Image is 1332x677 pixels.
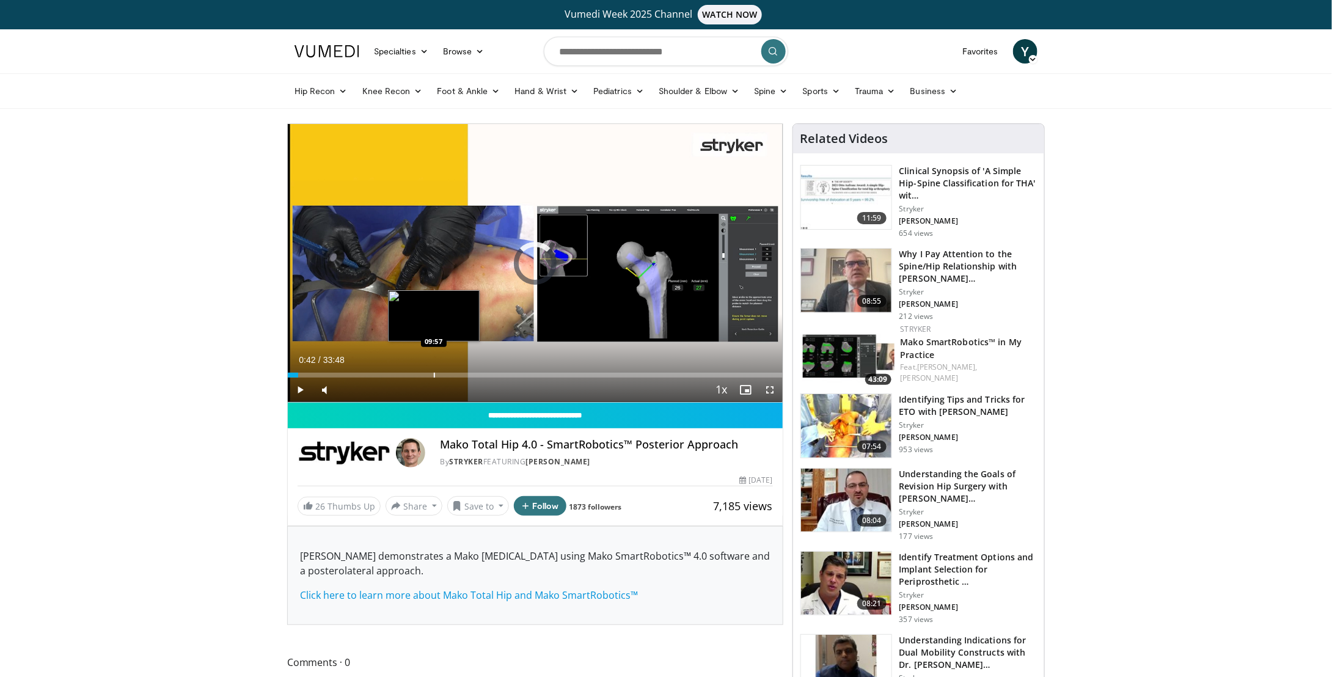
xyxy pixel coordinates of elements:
span: / [318,355,321,365]
a: 07:54 Identifying Tips and Tricks for ETO with [PERSON_NAME] Stryker [PERSON_NAME] 953 views [800,393,1037,458]
h3: Identifying Tips and Tricks for ETO with [PERSON_NAME] [899,393,1037,418]
p: Stryker [899,507,1037,517]
a: Sports [796,79,848,103]
a: 11:59 Clinical Synopsis of 'A Simple Hip-Spine Classification for THA' wit… Stryker [PERSON_NAME]... [800,165,1037,238]
a: Shoulder & Elbow [651,79,747,103]
a: Stryker [449,456,483,467]
a: Hip Recon [287,79,355,103]
a: 08:04 Understanding the Goals of Revision Hip Surgery with [PERSON_NAME]… Stryker [PERSON_NAME] 1... [800,468,1037,541]
a: Trauma [847,79,903,103]
img: 063bef79-eff2-4eba-8e1b-1fa21209a81d.150x105_q85_crop-smart_upscale.jpg [801,469,891,532]
span: WATCH NOW [698,5,763,24]
a: 08:55 Why I Pay Attention to the Spine/Hip Relationship with [PERSON_NAME]… Stryker [PERSON_NAME]... [800,248,1037,321]
span: 08:04 [857,514,887,527]
span: 7,185 views [714,499,773,513]
button: Enable picture-in-picture mode [734,378,758,402]
p: 654 views [899,229,934,238]
img: image.jpeg [388,290,480,342]
button: Mute [312,378,337,402]
button: Share [386,496,442,516]
h3: Identify Treatment Options and Implant Selection for Periprosthetic … [899,551,1037,588]
p: 953 views [899,445,934,455]
h3: Why I Pay Attention to the Spine/Hip Relationship with [PERSON_NAME]… [899,248,1037,285]
p: [PERSON_NAME] [899,299,1037,309]
p: Stryker [899,590,1037,600]
span: 0:42 [299,355,315,365]
span: 26 [315,500,325,512]
a: 43:09 [803,324,895,388]
a: [PERSON_NAME] [525,456,590,467]
img: Stryker [298,438,391,467]
button: Play [288,378,312,402]
a: Browse [436,39,492,64]
span: 11:59 [857,212,887,224]
div: Feat. [901,362,1034,384]
h3: Understanding Indications for Dual Mobility Constructs with Dr. [PERSON_NAME]… [899,634,1037,671]
button: Playback Rate [709,378,734,402]
h3: Clinical Synopsis of 'A Simple Hip-Spine Classification for THA' wit… [899,165,1037,202]
span: 33:48 [323,355,345,365]
a: Specialties [367,39,436,64]
a: 1873 followers [569,502,622,512]
span: 07:54 [857,441,887,453]
span: 08:55 [857,295,887,307]
img: Avatar [396,438,425,467]
img: 4f8340e7-9bb9-4abb-b960-1ac50a60f944.150x105_q85_crop-smart_upscale.jpg [801,166,891,229]
div: Progress Bar [288,373,783,378]
button: Follow [514,496,566,516]
p: Stryker [899,287,1037,297]
h4: Related Videos [800,131,888,146]
span: 43:09 [865,374,891,385]
a: Knee Recon [355,79,430,103]
a: Hand & Wrist [507,79,586,103]
a: Stryker [901,324,931,334]
a: Mako SmartRobotics™ in My Practice [901,336,1022,360]
a: Business [903,79,965,103]
a: [PERSON_NAME], [917,362,977,372]
span: 08:21 [857,598,887,610]
a: Vumedi Week 2025 ChannelWATCH NOW [296,5,1036,24]
a: Click here to learn more about Mako Total Hip and Mako SmartRobotics™ [300,588,638,602]
a: Spine [747,79,795,103]
img: 75d7ac20-72c9-474f-b530-175773269750.150x105_q85_crop-smart_upscale.jpg [801,552,891,615]
button: Fullscreen [758,378,783,402]
img: 6447fcf3-292f-4e91-9cb4-69224776b4c9.150x105_q85_crop-smart_upscale.jpg [803,324,895,388]
p: 357 views [899,615,934,624]
a: 08:21 Identify Treatment Options and Implant Selection for Periprosthetic … Stryker [PERSON_NAME]... [800,551,1037,624]
a: Favorites [955,39,1006,64]
p: [PERSON_NAME] [899,519,1037,529]
p: [PERSON_NAME] demonstrates a Mako [MEDICAL_DATA] using Mako SmartRobotics™ 4.0 software and a pos... [300,549,770,578]
p: Stryker [899,420,1037,430]
button: Save to [447,496,510,516]
p: 177 views [899,532,934,541]
p: [PERSON_NAME] [899,216,1037,226]
p: 212 views [899,312,934,321]
input: Search topics, interventions [544,37,788,66]
a: Y [1013,39,1037,64]
a: Pediatrics [586,79,651,103]
h4: Mako Total Hip 4.0 - SmartRobotics™ Posterior Approach [440,438,772,452]
a: [PERSON_NAME] [901,373,959,383]
a: Foot & Ankle [430,79,508,103]
p: Stryker [899,204,1037,214]
div: [DATE] [739,475,772,486]
a: 26 Thumbs Up [298,497,381,516]
p: [PERSON_NAME] [899,602,1037,612]
p: [PERSON_NAME] [899,433,1037,442]
div: By FEATURING [440,456,772,467]
h3: Understanding the Goals of Revision Hip Surgery with [PERSON_NAME]… [899,468,1037,505]
img: 9beee89c-a115-4eed-9c82-4f7010f3a24b.150x105_q85_crop-smart_upscale.jpg [801,394,891,458]
video-js: Video Player [288,124,783,403]
img: VuMedi Logo [295,45,359,57]
img: 00fead53-50f5-4006-bf92-6ec7e9172365.150x105_q85_crop-smart_upscale.jpg [801,249,891,312]
span: Comments 0 [287,654,783,670]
